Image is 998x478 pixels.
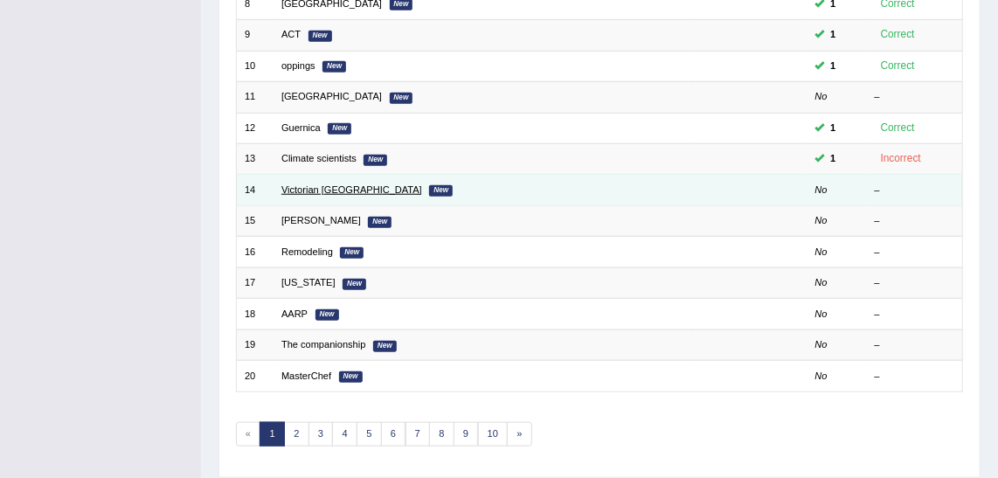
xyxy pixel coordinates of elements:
[281,277,336,287] a: [US_STATE]
[875,58,921,75] div: Correct
[815,215,828,225] em: No
[308,422,334,447] a: 3
[236,51,274,81] td: 10
[281,91,382,101] a: [GEOGRAPHIC_DATA]
[236,20,274,51] td: 9
[236,113,274,143] td: 12
[281,246,333,257] a: Remodeling
[875,150,928,168] div: Incorrect
[281,122,321,133] a: Guernica
[281,371,331,381] a: MasterChef
[405,422,431,447] a: 7
[454,422,479,447] a: 9
[357,422,382,447] a: 5
[507,422,532,447] a: »
[815,184,828,195] em: No
[815,277,828,287] em: No
[281,60,315,71] a: oppings
[875,120,921,137] div: Correct
[328,123,351,135] em: New
[875,214,954,228] div: –
[322,61,346,73] em: New
[815,246,828,257] em: No
[236,329,274,360] td: 19
[236,361,274,391] td: 20
[825,121,842,136] span: You can still take this question
[381,422,406,447] a: 6
[236,205,274,236] td: 15
[875,370,954,384] div: –
[825,151,842,167] span: You can still take this question
[875,26,921,44] div: Correct
[236,267,274,298] td: 17
[429,422,454,447] a: 8
[364,155,387,166] em: New
[236,175,274,205] td: 14
[429,185,453,197] em: New
[315,309,339,321] em: New
[236,237,274,267] td: 16
[281,29,301,39] a: ACT
[340,247,364,259] em: New
[281,339,365,350] a: The companionship
[815,339,828,350] em: No
[308,31,332,42] em: New
[390,93,413,104] em: New
[281,153,357,163] a: Climate scientists
[236,299,274,329] td: 18
[281,308,308,319] a: AARP
[875,90,954,104] div: –
[815,371,828,381] em: No
[373,341,397,352] em: New
[368,217,392,228] em: New
[478,422,509,447] a: 10
[875,276,954,290] div: –
[236,144,274,175] td: 13
[825,27,842,43] span: You can still take this question
[815,308,828,319] em: No
[875,308,954,322] div: –
[236,82,274,113] td: 11
[875,246,954,260] div: –
[281,215,361,225] a: [PERSON_NAME]
[236,422,261,447] span: «
[825,59,842,74] span: You can still take this question
[875,184,954,197] div: –
[284,422,309,447] a: 2
[343,279,366,290] em: New
[339,371,363,383] em: New
[875,338,954,352] div: –
[260,422,285,447] a: 1
[815,91,828,101] em: No
[281,184,422,195] a: Victorian [GEOGRAPHIC_DATA]
[332,422,357,447] a: 4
